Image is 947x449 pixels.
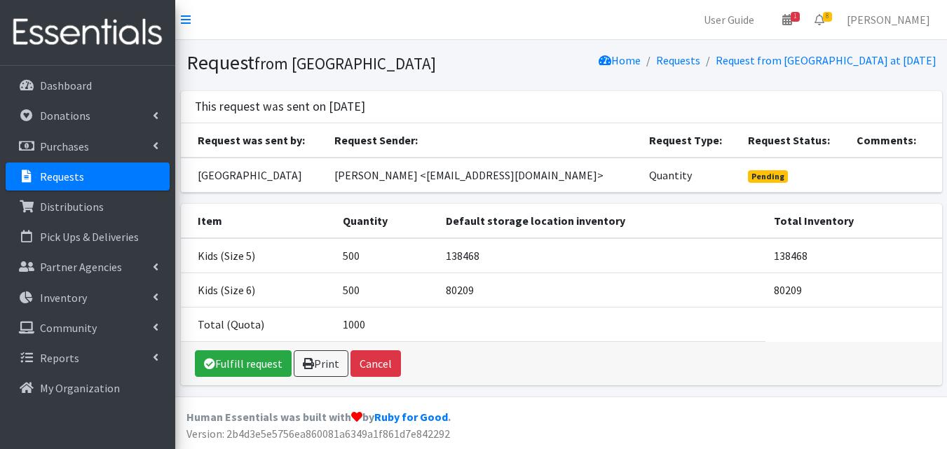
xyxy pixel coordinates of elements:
[437,238,766,273] td: 138468
[748,170,788,183] span: Pending
[437,204,766,238] th: Default storage location inventory
[6,314,170,342] a: Community
[6,223,170,251] a: Pick Ups & Deliveries
[848,123,941,158] th: Comments:
[181,307,334,341] td: Total (Quota)
[181,238,334,273] td: Kids (Size 5)
[740,123,848,158] th: Request Status:
[40,170,84,184] p: Requests
[836,6,941,34] a: [PERSON_NAME]
[181,204,334,238] th: Item
[334,238,437,273] td: 500
[803,6,836,34] a: 8
[350,350,401,377] button: Cancel
[765,204,941,238] th: Total Inventory
[771,6,803,34] a: 1
[6,102,170,130] a: Donations
[40,260,122,274] p: Partner Agencies
[181,272,334,307] td: Kids (Size 6)
[6,344,170,372] a: Reports
[641,123,740,158] th: Request Type:
[693,6,765,34] a: User Guide
[6,9,170,56] img: HumanEssentials
[186,410,451,424] strong: Human Essentials was built with by .
[254,53,436,74] small: from [GEOGRAPHIC_DATA]
[823,12,832,22] span: 8
[186,427,450,441] span: Version: 2b4d3e5e5756ea860081a6349a1f861d7e842292
[40,78,92,92] p: Dashboard
[181,158,327,193] td: [GEOGRAPHIC_DATA]
[326,123,641,158] th: Request Sender:
[40,381,120,395] p: My Organization
[195,99,365,114] h3: This request was sent on [DATE]
[40,109,90,123] p: Donations
[40,230,139,244] p: Pick Ups & Deliveries
[765,272,941,307] td: 80209
[334,272,437,307] td: 500
[437,272,766,307] td: 80209
[641,158,740,193] td: Quantity
[334,204,437,238] th: Quantity
[6,253,170,281] a: Partner Agencies
[6,132,170,160] a: Purchases
[6,193,170,221] a: Distributions
[326,158,641,193] td: [PERSON_NAME] <[EMAIL_ADDRESS][DOMAIN_NAME]>
[40,351,79,365] p: Reports
[40,200,104,214] p: Distributions
[6,284,170,312] a: Inventory
[181,123,327,158] th: Request was sent by:
[40,321,97,335] p: Community
[656,53,700,67] a: Requests
[599,53,641,67] a: Home
[374,410,448,424] a: Ruby for Good
[40,291,87,305] p: Inventory
[6,71,170,99] a: Dashboard
[765,238,941,273] td: 138468
[294,350,348,377] a: Print
[716,53,936,67] a: Request from [GEOGRAPHIC_DATA] at [DATE]
[186,50,557,75] h1: Request
[334,307,437,341] td: 1000
[791,12,800,22] span: 1
[195,350,292,377] a: Fulfill request
[40,139,89,153] p: Purchases
[6,374,170,402] a: My Organization
[6,163,170,191] a: Requests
